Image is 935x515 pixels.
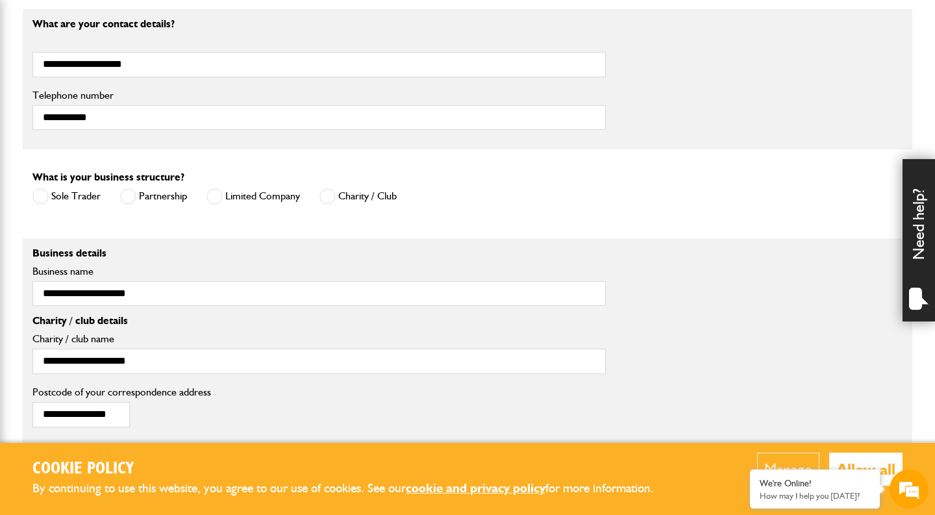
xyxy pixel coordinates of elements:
[829,453,903,486] button: Allow all
[17,120,237,149] input: Enter your last name
[760,478,870,489] div: We're Online!
[32,19,606,29] p: What are your contact details?
[32,316,606,326] p: Charity / club details
[32,248,606,258] p: Business details
[17,158,237,187] input: Enter your email address
[213,6,244,38] div: Minimize live chat window
[406,481,545,496] a: cookie and privacy policy
[32,459,675,479] h2: Cookie Policy
[68,73,218,90] div: Chat with us now
[177,400,236,418] em: Start Chat
[17,235,237,389] textarea: Type your message and hit 'Enter'
[32,266,606,277] label: Business name
[22,72,55,90] img: d_20077148190_company_1631870298795_20077148190
[32,188,101,205] label: Sole Trader
[903,159,935,321] div: Need help?
[120,188,187,205] label: Partnership
[17,197,237,225] input: Enter your phone number
[206,188,300,205] label: Limited Company
[760,491,870,501] p: How may I help you today?
[319,188,397,205] label: Charity / Club
[32,387,231,397] label: Postcode of your correspondence address
[32,90,606,101] label: Telephone number
[32,334,606,344] label: Charity / club name
[32,479,675,499] p: By continuing to use this website, you agree to our use of cookies. See our for more information.
[32,172,184,182] label: What is your business structure?
[757,453,819,486] button: Manage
